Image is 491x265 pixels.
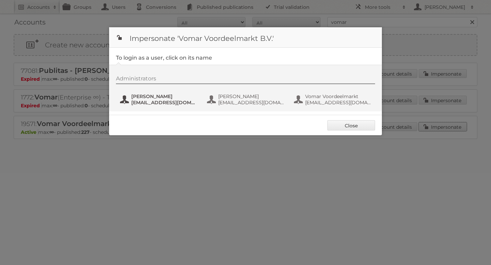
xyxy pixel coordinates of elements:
[206,93,286,106] button: [PERSON_NAME] [EMAIL_ADDRESS][DOMAIN_NAME]
[327,120,375,130] a: Close
[119,93,199,106] button: [PERSON_NAME] [EMAIL_ADDRESS][DOMAIN_NAME]
[305,93,371,99] span: Vomar Voordeelmarkt
[305,99,371,106] span: [EMAIL_ADDRESS][DOMAIN_NAME]
[131,93,197,99] span: [PERSON_NAME]
[116,54,212,61] legend: To login as a user, click on its name
[109,27,382,48] h1: Impersonate 'Vomar Voordeelmarkt B.V.'
[218,93,284,99] span: [PERSON_NAME]
[131,99,197,106] span: [EMAIL_ADDRESS][DOMAIN_NAME]
[218,99,284,106] span: [EMAIL_ADDRESS][DOMAIN_NAME]
[293,93,373,106] button: Vomar Voordeelmarkt [EMAIL_ADDRESS][DOMAIN_NAME]
[116,75,375,84] div: Administrators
